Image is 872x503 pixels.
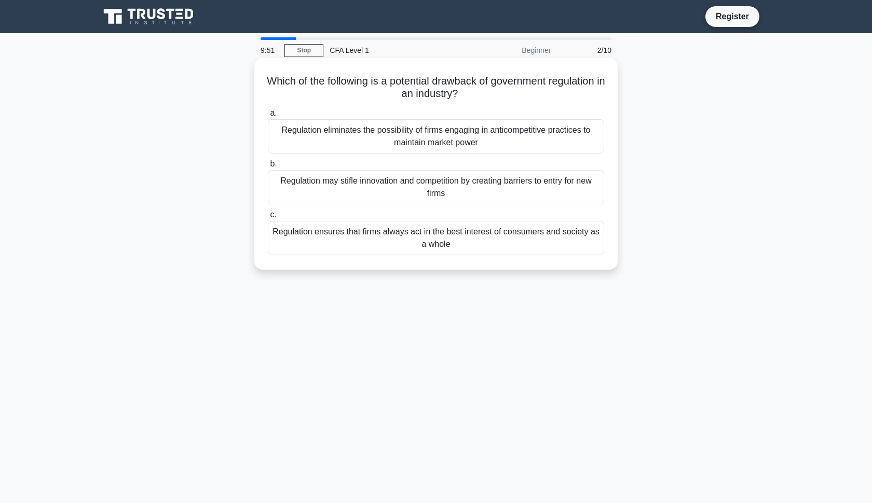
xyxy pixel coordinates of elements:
a: Register [710,10,755,23]
a: Stop [284,44,323,57]
div: Regulation ensures that firms always act in the best interest of consumers and society as a whole [268,221,604,255]
div: Regulation eliminates the possibility of firms engaging in anticompetitive practices to maintain ... [268,119,604,153]
span: a. [270,108,277,117]
span: b. [270,159,277,168]
h5: Which of the following is a potential drawback of government regulation in an industry? [267,75,605,101]
span: c. [270,210,276,219]
div: 2/10 [557,40,618,61]
div: Beginner [466,40,557,61]
div: CFA Level 1 [323,40,466,61]
div: Regulation may stifle innovation and competition by creating barriers to entry for new firms [268,170,604,204]
div: 9:51 [254,40,284,61]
